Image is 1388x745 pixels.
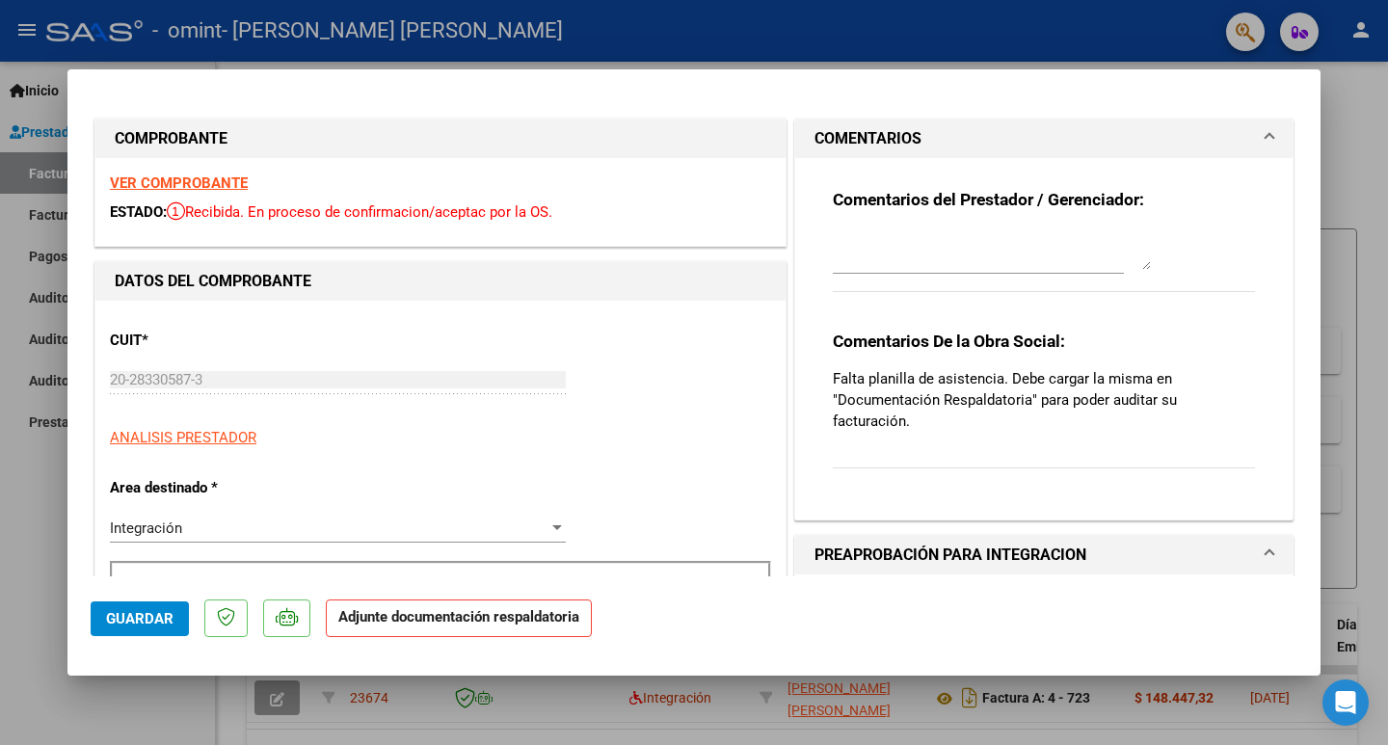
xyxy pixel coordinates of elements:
[795,158,1293,520] div: COMENTARIOS
[115,272,311,290] strong: DATOS DEL COMPROBANTE
[106,610,173,627] span: Guardar
[833,332,1065,351] strong: Comentarios De la Obra Social:
[110,429,256,446] span: ANALISIS PRESTADOR
[795,120,1293,158] mat-expansion-panel-header: COMENTARIOS
[1322,679,1369,726] div: Open Intercom Messenger
[814,127,921,150] h1: COMENTARIOS
[110,174,248,192] a: VER COMPROBANTE
[833,190,1144,209] strong: Comentarios del Prestador / Gerenciador:
[110,203,167,221] span: ESTADO:
[167,203,552,221] span: Recibida. En proceso de confirmacion/aceptac por la OS.
[338,608,579,625] strong: Adjunte documentación respaldatoria
[115,129,227,147] strong: COMPROBANTE
[91,601,189,636] button: Guardar
[814,544,1086,567] h1: PREAPROBACIÓN PARA INTEGRACION
[110,330,308,352] p: CUIT
[110,477,308,499] p: Area destinado *
[833,368,1255,432] p: Falta planilla de asistencia. Debe cargar la misma en "Documentación Respaldatoria" para poder au...
[795,536,1293,574] mat-expansion-panel-header: PREAPROBACIÓN PARA INTEGRACION
[110,519,182,537] span: Integración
